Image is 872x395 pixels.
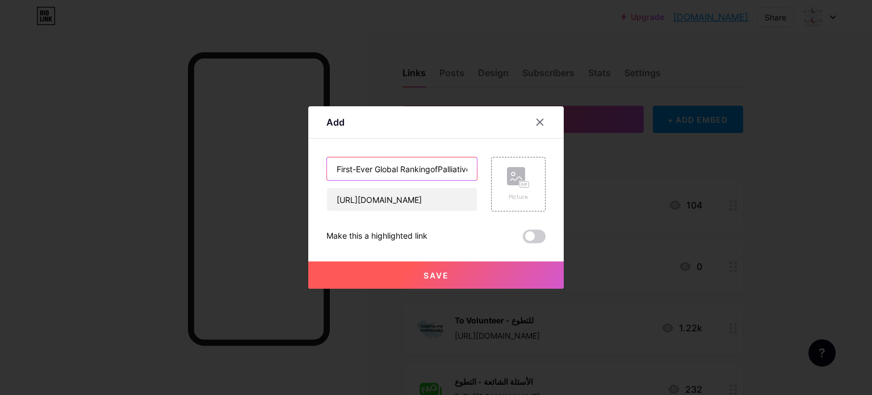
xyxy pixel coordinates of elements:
[507,193,530,201] div: Picture
[424,271,449,280] span: Save
[327,188,477,211] input: URL
[308,261,564,289] button: Save
[326,115,345,129] div: Add
[327,157,477,180] input: Title
[326,230,427,243] div: Make this a highlighted link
